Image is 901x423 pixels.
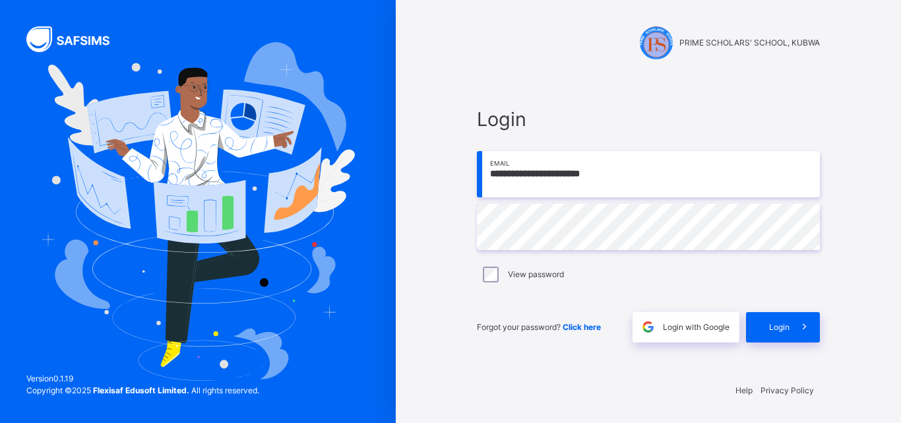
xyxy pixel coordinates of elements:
span: Login [477,105,820,133]
a: Help [735,385,753,395]
img: google.396cfc9801f0270233282035f929180a.svg [640,319,656,335]
span: PRIME SCHOLARS' SCHOOL, KUBWA [679,37,820,49]
span: Version 0.1.19 [26,373,259,385]
img: Hero Image [41,42,355,380]
span: Login [769,321,790,333]
span: Forgot your password? [477,322,601,332]
img: SAFSIMS Logo [26,26,125,52]
span: Login with Google [663,321,730,333]
a: Privacy Policy [761,385,814,395]
strong: Flexisaf Edusoft Limited. [93,385,189,395]
span: Copyright © 2025 All rights reserved. [26,385,259,395]
label: View password [508,269,564,280]
a: Click here [563,322,601,332]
